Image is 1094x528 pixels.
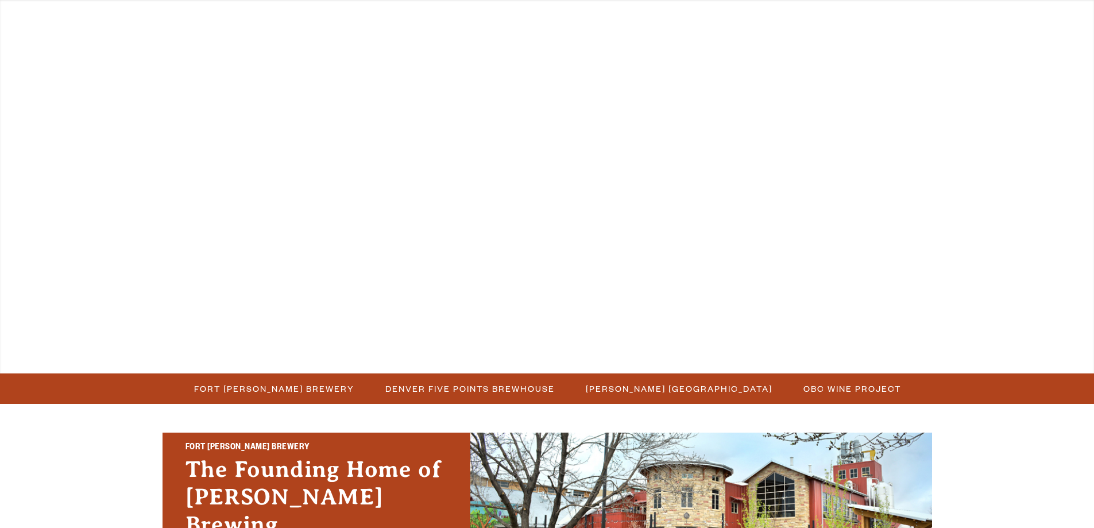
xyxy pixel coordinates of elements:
a: Beer Finder [846,7,933,33]
span: Impact [751,14,794,24]
a: Denver Five Points Brewhouse [378,380,560,397]
span: [PERSON_NAME] [GEOGRAPHIC_DATA] [586,380,772,397]
span: Gear [363,14,395,24]
a: Our Story [618,7,699,33]
span: Winery [455,14,501,24]
a: OBC Wine Project [797,380,907,397]
a: Winery [447,7,508,33]
a: Beer [145,7,188,33]
a: Gear [355,7,402,33]
span: Fort [PERSON_NAME] Brewery [194,380,354,397]
span: Denver Five Points Brewhouse [385,380,555,397]
a: Impact [744,7,801,33]
span: Beer Finder [853,14,926,24]
h2: Fort [PERSON_NAME] Brewery [185,441,447,456]
a: [PERSON_NAME] [GEOGRAPHIC_DATA] [579,380,778,397]
a: Odell Home [539,7,582,33]
a: Fort [PERSON_NAME] Brewery [187,380,360,397]
span: Beer [152,14,180,24]
span: OBC Wine Project [803,380,901,397]
a: Taprooms [233,7,311,33]
span: Taprooms [240,14,303,24]
span: Our Story [625,14,691,24]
